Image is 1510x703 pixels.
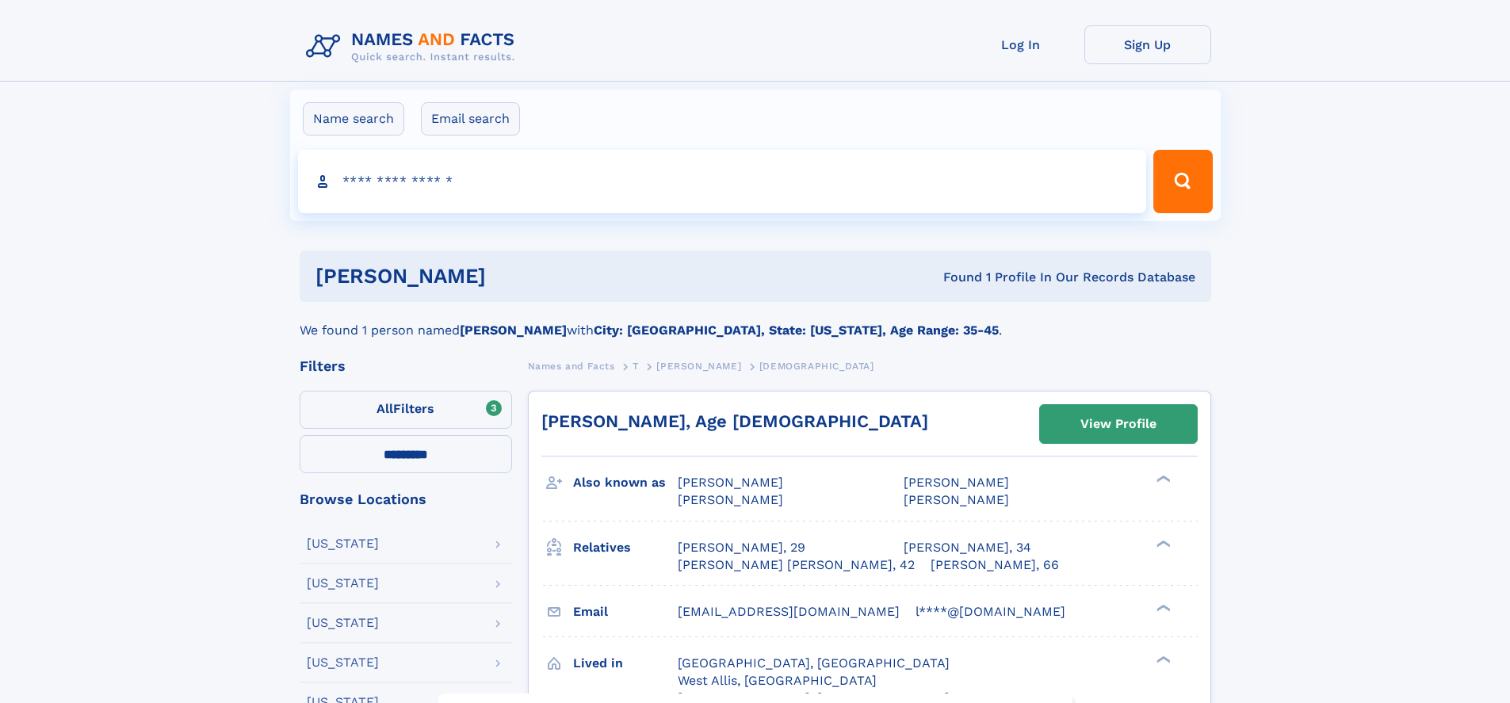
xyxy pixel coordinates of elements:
[298,150,1147,213] input: search input
[377,401,393,416] span: All
[678,492,783,507] span: [PERSON_NAME]
[573,534,678,561] h3: Relatives
[1153,602,1172,613] div: ❯
[1153,474,1172,484] div: ❯
[573,650,678,677] h3: Lived in
[759,361,874,372] span: [DEMOGRAPHIC_DATA]
[678,556,915,574] a: [PERSON_NAME] [PERSON_NAME], 42
[307,577,379,590] div: [US_STATE]
[303,102,404,136] label: Name search
[300,359,512,373] div: Filters
[656,361,741,372] span: [PERSON_NAME]
[421,102,520,136] label: Email search
[931,556,1059,574] a: [PERSON_NAME], 66
[1080,406,1156,442] div: View Profile
[633,356,639,376] a: T
[541,411,928,431] a: [PERSON_NAME], Age [DEMOGRAPHIC_DATA]
[1153,150,1212,213] button: Search Button
[678,539,805,556] a: [PERSON_NAME], 29
[656,356,741,376] a: [PERSON_NAME]
[1153,654,1172,664] div: ❯
[307,537,379,550] div: [US_STATE]
[904,492,1009,507] span: [PERSON_NAME]
[958,25,1084,64] a: Log In
[300,492,512,506] div: Browse Locations
[573,598,678,625] h3: Email
[1153,538,1172,548] div: ❯
[300,25,528,68] img: Logo Names and Facts
[460,323,567,338] b: [PERSON_NAME]
[678,604,900,619] span: [EMAIL_ADDRESS][DOMAIN_NAME]
[594,323,999,338] b: City: [GEOGRAPHIC_DATA], State: [US_STATE], Age Range: 35-45
[573,469,678,496] h3: Also known as
[904,475,1009,490] span: [PERSON_NAME]
[315,266,715,286] h1: [PERSON_NAME]
[307,656,379,669] div: [US_STATE]
[633,361,639,372] span: T
[904,539,1031,556] a: [PERSON_NAME], 34
[678,655,950,671] span: [GEOGRAPHIC_DATA], [GEOGRAPHIC_DATA]
[678,475,783,490] span: [PERSON_NAME]
[307,617,379,629] div: [US_STATE]
[300,302,1211,340] div: We found 1 person named with .
[1040,405,1197,443] a: View Profile
[1084,25,1211,64] a: Sign Up
[528,356,615,376] a: Names and Facts
[300,391,512,429] label: Filters
[714,269,1195,286] div: Found 1 Profile In Our Records Database
[678,673,877,688] span: West Allis, [GEOGRAPHIC_DATA]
